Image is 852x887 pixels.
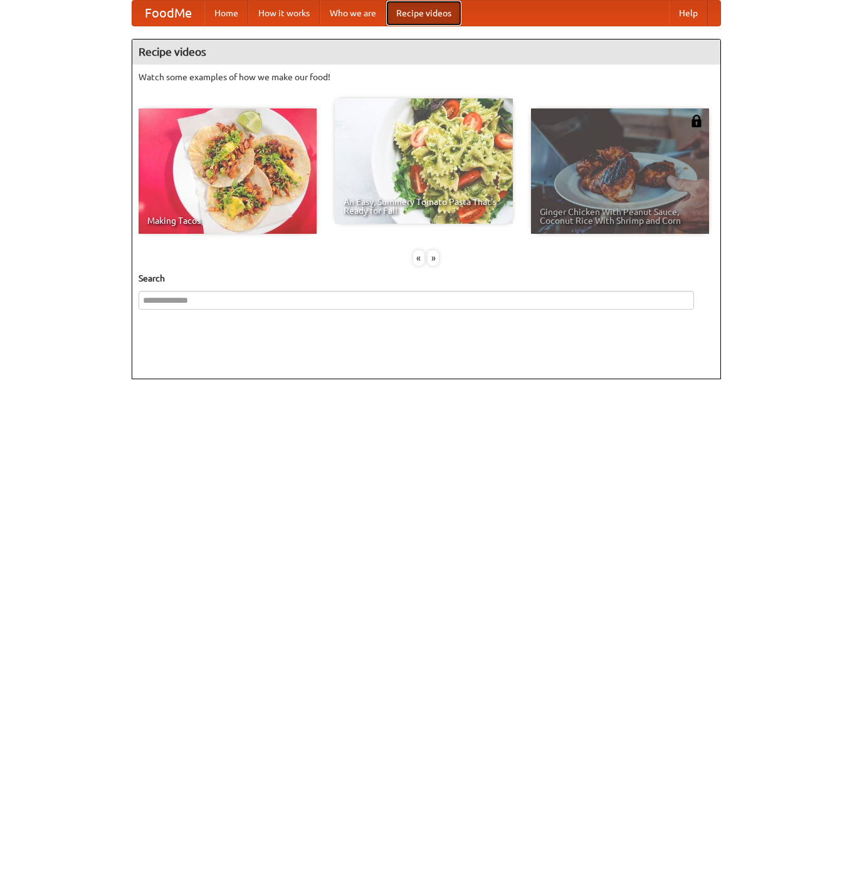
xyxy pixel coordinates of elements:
a: Help [669,1,708,26]
img: 483408.png [690,115,703,127]
a: How it works [248,1,320,26]
h4: Recipe videos [132,39,720,65]
a: Who we are [320,1,386,26]
span: An Easy, Summery Tomato Pasta That's Ready for Fall [344,197,504,215]
h5: Search [139,272,714,285]
span: Making Tacos [147,216,308,225]
p: Watch some examples of how we make our food! [139,71,714,83]
a: An Easy, Summery Tomato Pasta That's Ready for Fall [335,98,513,224]
a: Home [204,1,248,26]
a: Recipe videos [386,1,461,26]
div: » [428,250,439,266]
a: FoodMe [132,1,204,26]
a: Making Tacos [139,108,317,234]
div: « [413,250,424,266]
